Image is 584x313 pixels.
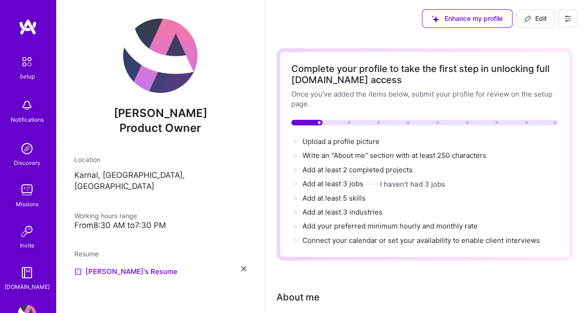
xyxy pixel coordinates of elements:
div: Setup [20,72,35,81]
span: Write an "About me" section with at least 250 characters [302,151,488,160]
span: Edit [524,14,547,23]
img: teamwork [18,181,36,199]
span: Upload a profile picture [302,137,380,146]
div: [DOMAIN_NAME] [5,282,50,292]
img: bell [18,96,36,115]
span: Add at least 3 industries [302,208,382,216]
div: Discovery [14,158,40,168]
span: Add at least 2 completed projects [302,165,413,174]
div: About me [276,290,320,304]
div: From 8:30 AM to 7:30 PM [74,221,246,230]
div: Missions [16,199,39,209]
img: logo [19,19,37,35]
span: Product Owner [119,121,201,135]
span: Working hours range [74,212,137,220]
p: Karnal, [GEOGRAPHIC_DATA], [GEOGRAPHIC_DATA] [74,170,246,192]
button: Enhance my profile [422,9,512,28]
div: Location [74,155,246,164]
span: Add at least 5 skills [302,194,366,202]
a: [PERSON_NAME]'s Resume [74,266,177,277]
img: setup [17,52,37,72]
span: Resume [74,250,98,258]
img: User Avatar [123,19,197,93]
button: Edit [516,9,555,28]
img: discovery [18,139,36,158]
div: Once you’ve added the items below, submit your profile for review on the setup page. [291,89,558,109]
img: guide book [18,263,36,282]
i: icon Close [241,266,246,271]
span: Connect your calendar or set your availability to enable client interviews [302,236,540,245]
span: Add your preferred minimum hourly and monthly rate [302,222,478,230]
img: Resume [74,268,82,275]
div: Invite [20,241,34,250]
i: icon SuggestedTeams [432,15,439,23]
div: Notifications [11,115,44,124]
div: Complete your profile to take the first step in unlocking full [DOMAIN_NAME] access [291,63,558,85]
img: Invite [18,222,36,241]
span: [PERSON_NAME] [74,106,246,120]
span: Add at least 3 jobs [302,179,363,188]
button: I haven't had 3 jobs [380,179,445,189]
span: Enhance my profile [432,14,503,23]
